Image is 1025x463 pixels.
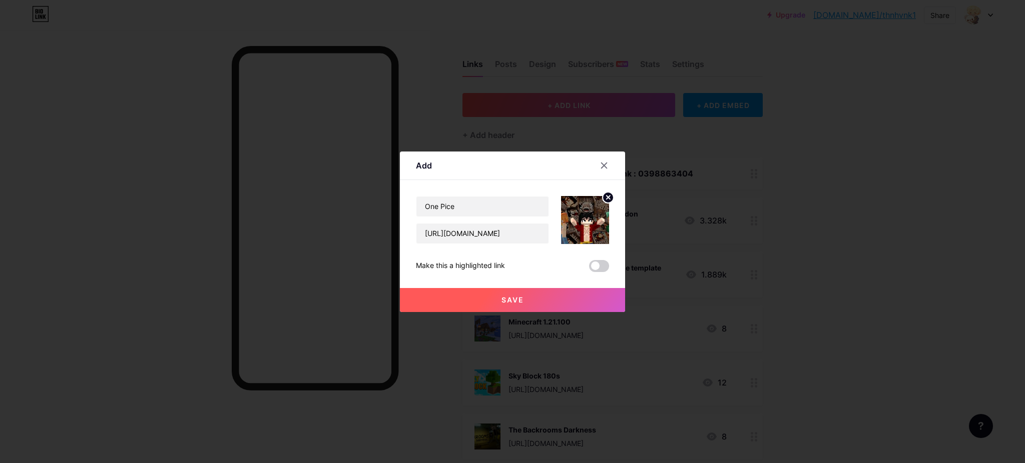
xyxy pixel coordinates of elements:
[501,295,524,304] span: Save
[416,159,432,171] div: Add
[400,288,625,312] button: Save
[416,196,549,216] input: Title
[416,223,549,243] input: URL
[416,260,505,272] div: Make this a highlighted link
[561,196,609,244] img: link_thumbnail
